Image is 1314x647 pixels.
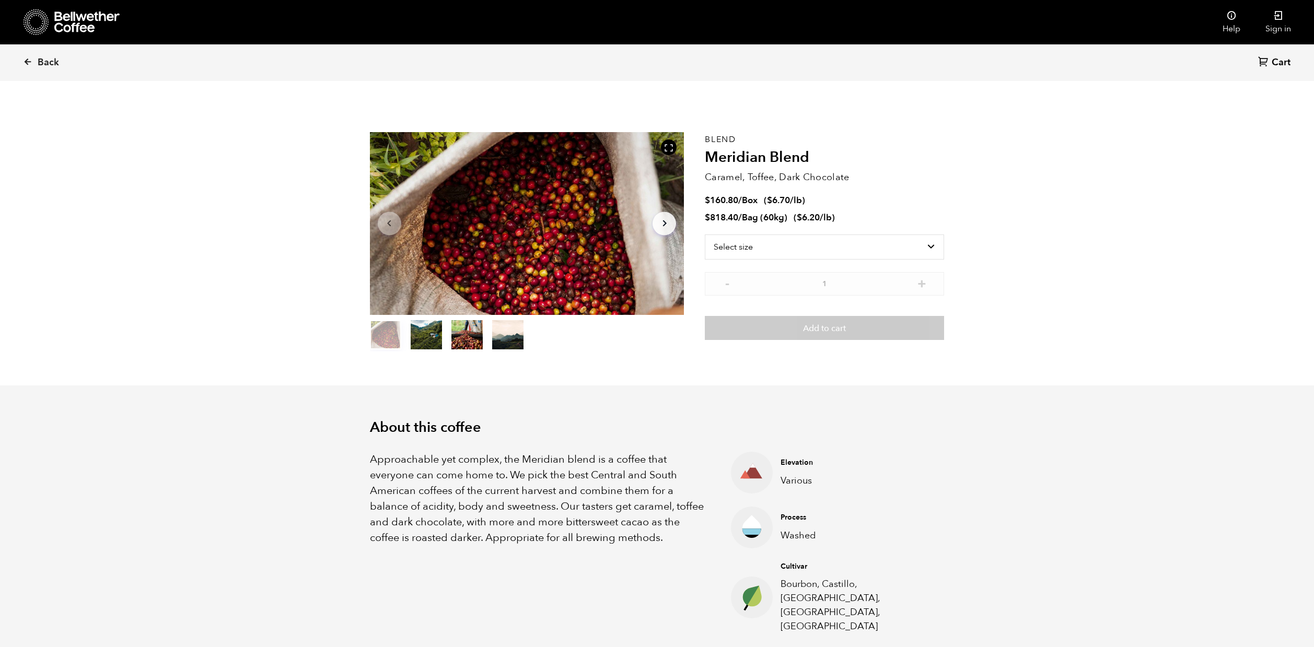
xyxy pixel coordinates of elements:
[38,56,59,69] span: Back
[764,194,805,206] span: ( )
[820,211,832,223] span: /lb
[781,577,928,633] p: Bourbon, Castillo, [GEOGRAPHIC_DATA], [GEOGRAPHIC_DATA], [GEOGRAPHIC_DATA]
[720,277,734,288] button: -
[742,194,758,206] span: Box
[781,512,928,523] h4: Process
[915,277,928,288] button: +
[738,211,742,223] span: /
[738,194,742,206] span: /
[797,211,802,223] span: $
[705,316,944,340] button: Add to cart
[767,194,790,206] bdi: 6.70
[781,528,928,543] p: Washed
[794,211,835,223] span: ( )
[797,211,820,223] bdi: 6.20
[790,194,802,206] span: /lb
[781,561,928,572] h4: Cultivar
[1272,56,1290,69] span: Cart
[370,452,705,546] p: Approachable yet complex, the Meridian blend is a coffee that everyone can come home to. We pick ...
[705,194,738,206] bdi: 160.80
[781,474,928,488] p: Various
[781,457,928,468] h4: Elevation
[742,211,787,223] span: Bag (60kg)
[370,419,945,436] h2: About this coffee
[705,211,738,223] bdi: 818.40
[705,149,944,167] h2: Meridian Blend
[767,194,772,206] span: $
[705,170,944,184] p: Caramel, Toffee, Dark Chocolate
[1258,56,1293,70] a: Cart
[705,194,710,206] span: $
[705,211,710,223] span: $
